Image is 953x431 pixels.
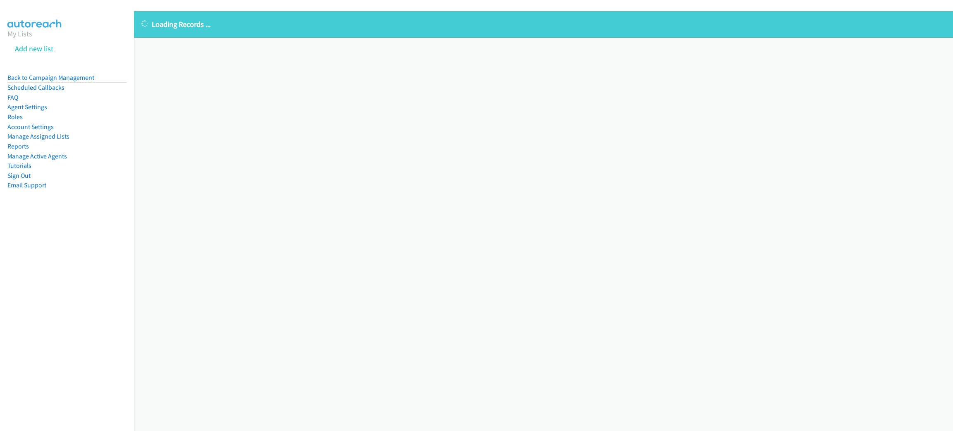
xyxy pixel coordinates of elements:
a: Manage Assigned Lists [7,132,69,140]
a: Manage Active Agents [7,152,67,160]
a: Sign Out [7,172,31,180]
a: Reports [7,142,29,150]
a: Email Support [7,181,46,189]
p: Loading Records ... [141,19,946,30]
a: Roles [7,113,23,121]
a: Add new list [15,44,53,53]
a: FAQ [7,93,18,101]
a: Tutorials [7,162,31,170]
a: Agent Settings [7,103,47,111]
a: Back to Campaign Management [7,74,94,81]
a: Account Settings [7,123,54,131]
a: My Lists [7,29,32,38]
a: Scheduled Callbacks [7,84,65,91]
